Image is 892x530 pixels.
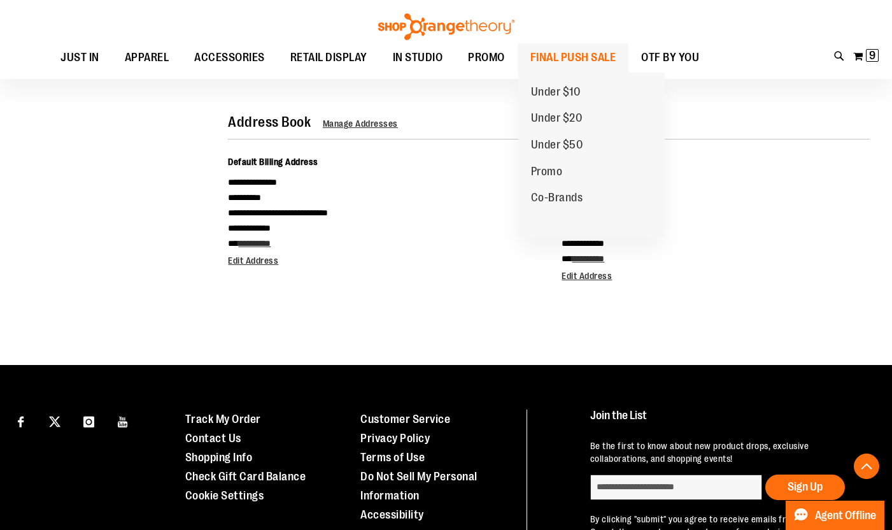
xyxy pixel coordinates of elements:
[323,118,398,129] a: Manage Addresses
[112,410,134,432] a: Visit our Youtube page
[531,111,583,127] span: Under $20
[290,43,367,72] span: RETAIL DISPLAY
[468,43,505,72] span: PROMO
[125,43,169,72] span: APPAREL
[185,451,253,464] a: Shopping Info
[360,413,450,426] a: Customer Service
[530,43,616,72] span: FINAL PUSH SALE
[49,416,60,427] img: Twitter
[531,85,581,101] span: Under $10
[788,480,823,493] span: Sign Up
[185,413,261,426] a: Track My Order
[10,410,32,432] a: Visit our Facebook page
[44,410,66,432] a: Visit our X page
[869,49,875,62] span: 9
[228,114,311,130] strong: Address Book
[228,157,318,167] span: Default Billing Address
[531,165,563,181] span: Promo
[60,43,99,72] span: JUST IN
[786,501,884,530] button: Agent Offline
[185,470,306,483] a: Check Gift Card Balance
[185,489,264,502] a: Cookie Settings
[531,191,583,207] span: Co-Brands
[562,271,612,281] a: Edit Address
[185,432,241,445] a: Contact Us
[360,470,478,502] a: Do Not Sell My Personal Information
[854,454,879,479] button: Back To Top
[393,43,443,72] span: IN STUDIO
[194,43,265,72] span: ACCESSORIES
[815,510,876,522] span: Agent Offline
[228,255,278,266] a: Edit Address
[376,13,516,40] img: Shop Orangetheory
[78,410,100,432] a: Visit our Instagram page
[531,138,583,154] span: Under $50
[360,451,425,464] a: Terms of Use
[590,440,868,465] p: Be the first to know about new product drops, exclusive collaborations, and shopping events!
[765,475,845,500] button: Sign Up
[590,475,762,500] input: enter email
[590,410,868,433] h4: Join the List
[360,432,430,445] a: Privacy Policy
[360,508,424,521] a: Accessibility
[641,43,699,72] span: OTF BY YOU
